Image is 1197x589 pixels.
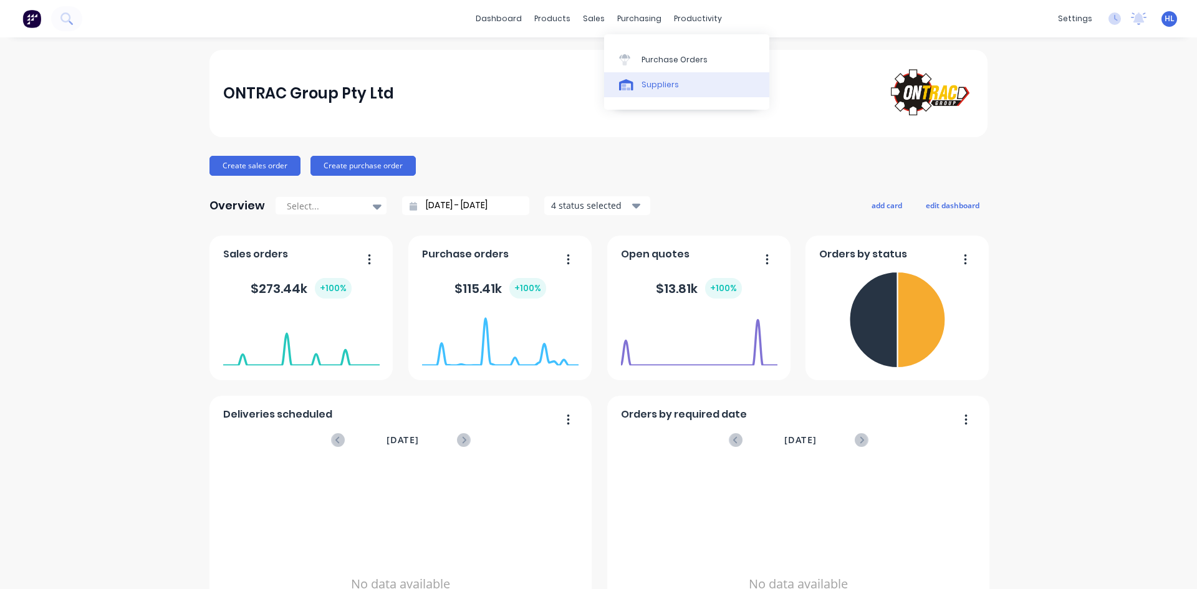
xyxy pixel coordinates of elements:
button: 4 status selected [544,196,650,215]
span: Purchase orders [422,247,509,262]
div: sales [577,9,611,28]
div: $ 273.44k [251,278,352,299]
img: ONTRAC Group Pty Ltd [887,65,974,122]
span: HL [1165,13,1175,24]
div: purchasing [611,9,668,28]
button: Create sales order [209,156,300,176]
span: Sales orders [223,247,288,262]
div: Suppliers [642,79,679,90]
img: Factory [22,9,41,28]
span: [DATE] [784,433,817,447]
button: Create purchase order [310,156,416,176]
div: Overview [209,193,265,218]
div: products [528,9,577,28]
div: + 100 % [705,278,742,299]
span: Orders by required date [621,407,747,422]
div: $ 13.81k [656,278,742,299]
div: settings [1052,9,1098,28]
button: add card [863,197,910,213]
div: $ 115.41k [454,278,546,299]
a: Suppliers [604,72,769,97]
a: Purchase Orders [604,47,769,72]
div: Purchase Orders [642,54,708,65]
div: productivity [668,9,728,28]
a: dashboard [469,9,528,28]
span: Open quotes [621,247,690,262]
span: [DATE] [387,433,419,447]
div: + 100 % [315,278,352,299]
div: 4 status selected [551,199,630,212]
div: ONTRAC Group Pty Ltd [223,81,394,106]
button: edit dashboard [918,197,988,213]
div: + 100 % [509,278,546,299]
span: Orders by status [819,247,907,262]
